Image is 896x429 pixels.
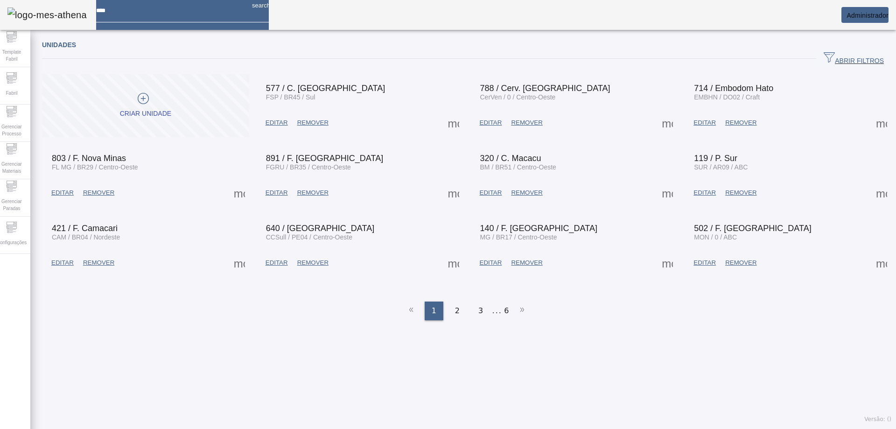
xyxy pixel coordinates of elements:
[725,118,756,127] span: REMOVER
[231,184,248,201] button: Mais
[721,254,761,271] button: REMOVER
[873,184,890,201] button: Mais
[261,114,293,131] button: EDITAR
[689,184,721,201] button: EDITAR
[659,114,676,131] button: Mais
[689,114,721,131] button: EDITAR
[266,84,385,93] span: 577 / C. [GEOGRAPHIC_DATA]
[51,188,74,197] span: EDITAR
[297,258,329,267] span: REMOVER
[480,93,556,101] span: CerVen / 0 / Centro-Oeste
[261,254,293,271] button: EDITAR
[266,163,351,171] span: FGRU / BR35 / Centro-Oeste
[480,188,502,197] span: EDITAR
[689,254,721,271] button: EDITAR
[506,254,547,271] button: REMOVER
[694,224,811,233] span: 502 / F. [GEOGRAPHIC_DATA]
[725,258,756,267] span: REMOVER
[721,114,761,131] button: REMOVER
[266,224,374,233] span: 640 / [GEOGRAPHIC_DATA]
[475,254,507,271] button: EDITAR
[266,118,288,127] span: EDITAR
[266,154,383,163] span: 891 / F. [GEOGRAPHIC_DATA]
[511,188,542,197] span: REMOVER
[293,184,333,201] button: REMOVER
[659,254,676,271] button: Mais
[816,50,891,67] button: ABRIR FILTROS
[51,258,74,267] span: EDITAR
[47,254,78,271] button: EDITAR
[847,12,889,19] span: Administrador
[693,188,716,197] span: EDITAR
[52,224,118,233] span: 421 / F. Camacari
[492,302,502,320] li: ...
[480,84,610,93] span: 788 / Cerv. [GEOGRAPHIC_DATA]
[297,118,329,127] span: REMOVER
[873,114,890,131] button: Mais
[293,254,333,271] button: REMOVER
[725,188,756,197] span: REMOVER
[694,233,737,241] span: MON / 0 / ABC
[864,416,891,422] span: Versão: ()
[480,258,502,267] span: EDITAR
[506,184,547,201] button: REMOVER
[42,41,76,49] span: Unidades
[721,184,761,201] button: REMOVER
[266,258,288,267] span: EDITAR
[694,84,773,93] span: 714 / Embodom Hato
[478,305,483,316] span: 3
[659,184,676,201] button: Mais
[83,188,114,197] span: REMOVER
[78,184,119,201] button: REMOVER
[475,184,507,201] button: EDITAR
[266,233,352,241] span: CCSull / PE04 / Centro-Oeste
[231,254,248,271] button: Mais
[52,163,138,171] span: FL MG / BR29 / Centro-Oeste
[475,114,507,131] button: EDITAR
[83,258,114,267] span: REMOVER
[297,188,329,197] span: REMOVER
[694,163,748,171] span: SUR / AR09 / ABC
[480,233,557,241] span: MG / BR17 / Centro-Oeste
[293,114,333,131] button: REMOVER
[511,258,542,267] span: REMOVER
[120,109,171,119] div: Criar unidade
[3,87,20,99] span: Fabril
[261,184,293,201] button: EDITAR
[266,188,288,197] span: EDITAR
[694,154,737,163] span: 119 / P. Sur
[445,254,462,271] button: Mais
[511,118,542,127] span: REMOVER
[480,163,556,171] span: BM / BR51 / Centro-Oeste
[42,74,249,137] button: Criar unidade
[694,93,760,101] span: EMBHN / DO02 / Craft
[693,258,716,267] span: EDITAR
[7,7,87,22] img: logo-mes-athena
[52,233,120,241] span: CAM / BR04 / Nordeste
[824,52,884,66] span: ABRIR FILTROS
[693,118,716,127] span: EDITAR
[480,154,541,163] span: 320 / C. Macacu
[78,254,119,271] button: REMOVER
[480,118,502,127] span: EDITAR
[445,184,462,201] button: Mais
[504,302,509,320] li: 6
[480,224,597,233] span: 140 / F. [GEOGRAPHIC_DATA]
[506,114,547,131] button: REMOVER
[455,305,460,316] span: 2
[266,93,315,101] span: FSP / BR45 / Sul
[445,114,462,131] button: Mais
[47,184,78,201] button: EDITAR
[52,154,126,163] span: 803 / F. Nova Minas
[873,254,890,271] button: Mais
